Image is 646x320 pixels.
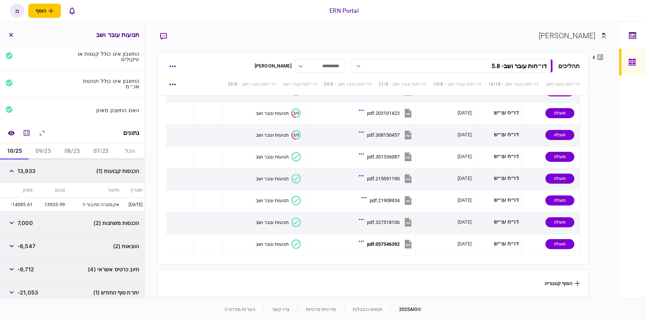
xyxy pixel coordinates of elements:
[492,62,547,70] div: דו״חות עובר ושב - 5.8
[324,81,372,88] a: דו״חות עובר ושב - 24/8
[96,167,139,175] span: הכנסות קבועות (1)
[360,127,413,142] button: 308150457.pdf
[360,149,413,164] button: 301336087.pdf
[545,152,574,162] div: הועלה
[256,241,289,247] div: תנועות עובר ושב
[363,193,413,208] button: 21908934.pdf
[115,143,144,159] button: הכל
[17,167,35,175] span: 13,933
[256,174,301,183] button: תנועות עובר ושב
[545,108,574,118] div: הועלה
[256,108,301,118] button: 2/3תנועות עובר ושב
[477,127,519,142] div: דו״ח עו״ש
[539,30,596,41] div: [PERSON_NAME]
[306,307,336,312] a: מדיניות פרטיות
[256,152,301,162] button: תנועות עובר ושב
[545,217,574,227] div: הועלה
[256,176,289,181] div: תנועות עובר ושב
[256,198,289,203] div: תנועות עובר ושב
[360,215,413,230] button: 327518106.pdf
[545,130,574,140] div: הועלה
[477,215,519,230] div: דו״ח עו״ש
[391,306,422,313] div: © 2025 AIO
[17,265,34,273] span: -9,712
[433,81,481,88] a: דו״חות עובר ושב - 19/8
[379,81,427,88] a: דו״חות עובר ושב - 21/8
[458,131,472,138] div: [DATE]
[86,143,115,159] button: 07/25
[458,109,472,116] div: [DATE]
[121,198,144,212] td: [DATE]
[458,240,472,247] div: [DATE]
[17,288,38,296] span: -21,053
[256,132,289,138] div: תנועות עובר ושב
[544,281,580,286] button: הוסף קטגוריה
[28,4,61,18] button: פתח תפריט להוספת לקוח
[5,127,17,139] a: השוואה למסמך
[458,175,472,182] div: [DATE]
[224,307,255,312] a: הערות מהדורה
[272,307,289,312] a: צרו קשר
[477,105,519,121] div: דו״ח עו״ש
[283,81,317,88] a: דו״חות עובר ושב
[370,198,400,203] div: 21908934.pdf
[75,51,140,62] div: החשבון אינו כולל קנסות או עיקולים
[477,193,519,208] div: דו״ח עו״ש
[10,4,24,18] button: מ
[546,81,580,88] a: דו״חות עובר ושב
[477,236,519,252] div: דו״ח עו״ש
[17,242,35,250] span: -6,547
[477,149,519,164] div: דו״ח עו״ש
[293,133,299,137] text: 2/3
[360,105,413,121] button: 203101423.pdf
[75,107,140,113] div: האם החשבון מאוזן
[256,154,289,159] div: תנועות עובר ושב
[94,219,139,227] span: הכנסות משתנות (2)
[367,241,400,247] div: 057546392.pdf
[256,220,289,225] div: תנועות עובר ושב
[17,219,33,227] span: 7,000
[88,265,139,273] span: חיוב כרטיס אשראי (4)
[477,171,519,186] div: דו״ח עו״ש
[67,198,121,212] td: אקסטרה תחבור-1
[329,6,358,15] div: ERN Portal
[367,220,400,225] div: 327518106.pdf
[65,4,79,18] button: פתח רשימת התראות
[121,183,144,198] th: תאריך
[34,198,67,212] td: 13933.99
[36,127,48,139] button: הרחב\כווץ הכל
[96,32,139,38] h3: תנועות עובר ושב
[545,239,574,249] div: הועלה
[21,127,33,139] button: מחשבון
[351,59,553,73] button: דו״חות עובר ושב- 5.8
[256,239,301,249] button: תנועות עובר ושב
[360,171,413,186] button: 215091190.pdf
[67,183,121,198] th: תיאור
[123,130,139,136] div: נתונים
[458,219,472,225] div: [DATE]
[256,110,289,116] div: תנועות עובר ושב
[545,174,574,184] div: הועלה
[113,242,139,250] span: הוצאות (2)
[360,236,413,252] button: 057546392.pdf
[93,288,139,296] span: יתרת סוף החודש (1)
[228,81,276,88] a: דו״חות עובר ושב - 26/8
[256,218,301,227] button: תנועות עובר ושב
[367,176,400,181] div: 215091190.pdf
[29,143,58,159] button: 09/25
[488,81,539,88] a: דו״חות עובר ושב - 18/18
[458,197,472,203] div: [DATE]
[545,195,574,205] div: הועלה
[558,61,580,71] div: תהליכים
[293,111,299,115] text: 2/3
[256,196,301,205] button: תנועות עובר ושב
[58,143,87,159] button: 08/25
[367,110,400,116] div: 203101423.pdf
[367,154,400,159] div: 301336087.pdf
[75,78,140,89] div: החשבון אינו כולל תנועות אכ״מ
[256,130,301,140] button: 2/3תנועות עובר ושב
[367,132,400,138] div: 308150457.pdf
[255,62,292,70] div: [PERSON_NAME]
[353,307,383,312] a: תנאים והגבלות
